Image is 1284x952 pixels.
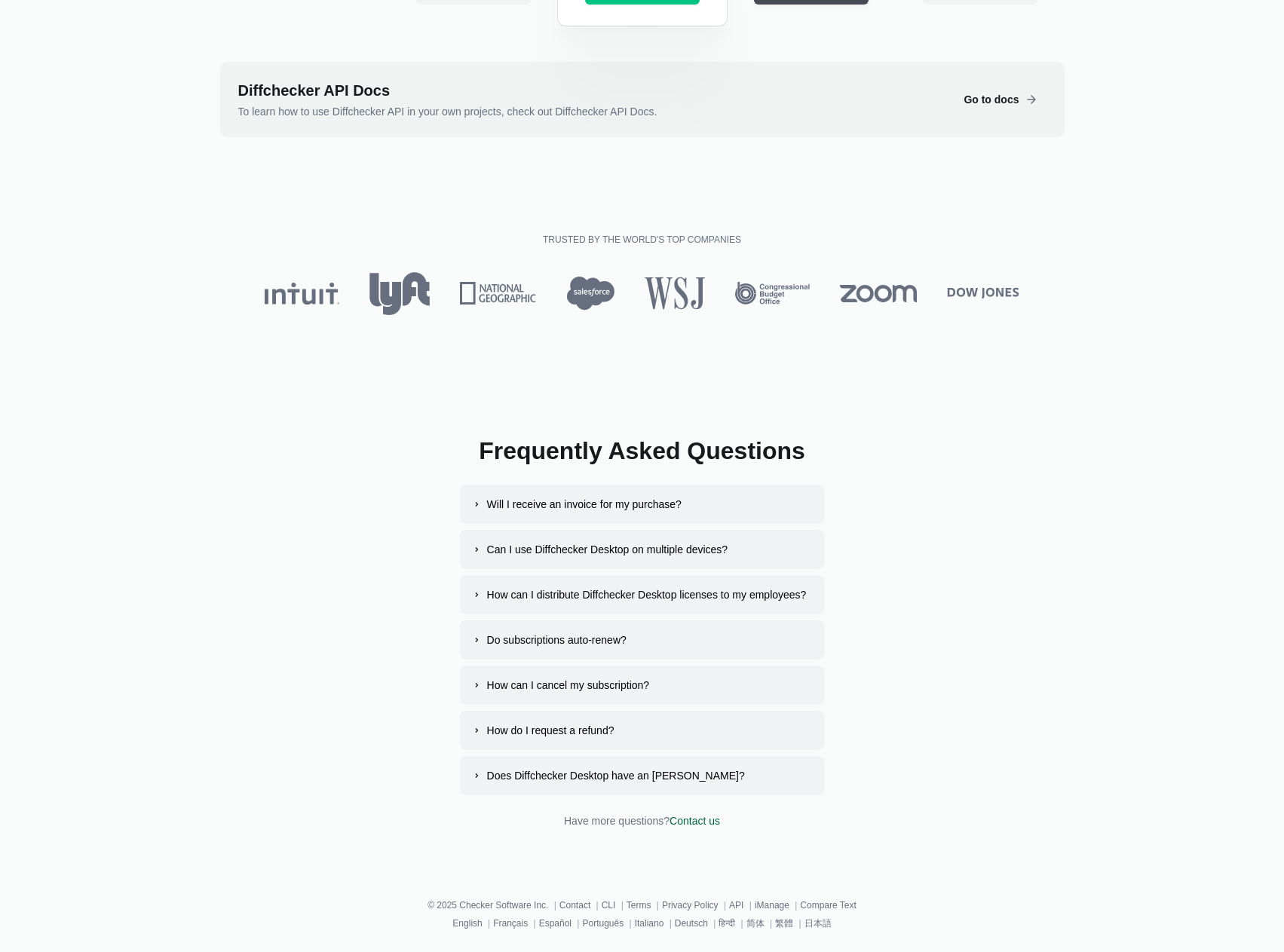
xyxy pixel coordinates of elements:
[564,815,670,827] span: Have more questions?
[952,101,1046,113] a: Go to docs
[719,918,735,929] a: हिन्दी
[804,918,832,929] a: 日本語
[746,918,765,929] a: 简体
[775,918,793,929] a: 繁體
[487,587,807,602] div: How can I distribute Diffchecker Desktop licenses to my employees?
[460,575,825,614] button: How can I distribute Diffchecker Desktop licenses to my employees?
[487,678,650,693] div: How can I cancel my subscription?
[452,918,482,929] a: English
[460,485,825,524] button: Will I receive an invoice for my purchase?
[670,815,720,827] a: Contact us
[460,711,825,750] button: How do I request a refund?
[487,542,728,557] div: Can I use Diffchecker Desktop on multiple devices?
[755,900,789,911] a: iManage
[675,918,708,929] a: Deutsch
[487,723,614,738] div: How do I request a refund?
[635,918,664,929] a: Italiano
[602,900,616,911] a: CLI
[559,900,590,911] a: Contact
[460,666,825,705] button: How can I cancel my subscription?
[800,900,856,911] a: Compare Text
[582,918,624,929] a: Português
[627,900,651,911] a: Terms
[460,530,825,569] button: Can I use Diffchecker Desktop on multiple devices?
[543,234,741,246] h2: Trusted by the world's top companies
[238,104,940,119] p: To learn how to use Diffchecker API in your own projects, check out Diffchecker API Docs.
[952,84,1046,115] button: Go to docs
[479,435,805,467] h2: Frequently Asked Questions
[460,756,825,795] button: Does Diffchecker Desktop have an [PERSON_NAME]?
[487,768,745,783] div: Does Diffchecker Desktop have an [PERSON_NAME]?
[238,80,940,101] h2: Diffchecker API Docs
[460,620,825,660] button: Do subscriptions auto-renew?
[487,497,682,512] div: Will I receive an invoice for my purchase?
[487,632,627,647] div: Do subscriptions auto-renew?
[427,898,559,913] li: © 2025 Checker Software Inc.
[493,918,528,929] a: Français
[539,918,572,929] a: Español
[961,92,1022,107] span: Go to docs
[729,900,743,911] a: API
[662,900,719,911] a: Privacy Policy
